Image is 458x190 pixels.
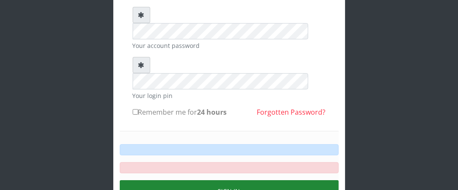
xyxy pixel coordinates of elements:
b: 24 hours [197,107,227,117]
label: Remember me for [133,107,227,117]
a: Forgotten Password? [257,107,326,117]
small: Your account password [133,41,326,50]
input: Remember me for24 hours [133,109,138,115]
small: Your login pin [133,91,326,100]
